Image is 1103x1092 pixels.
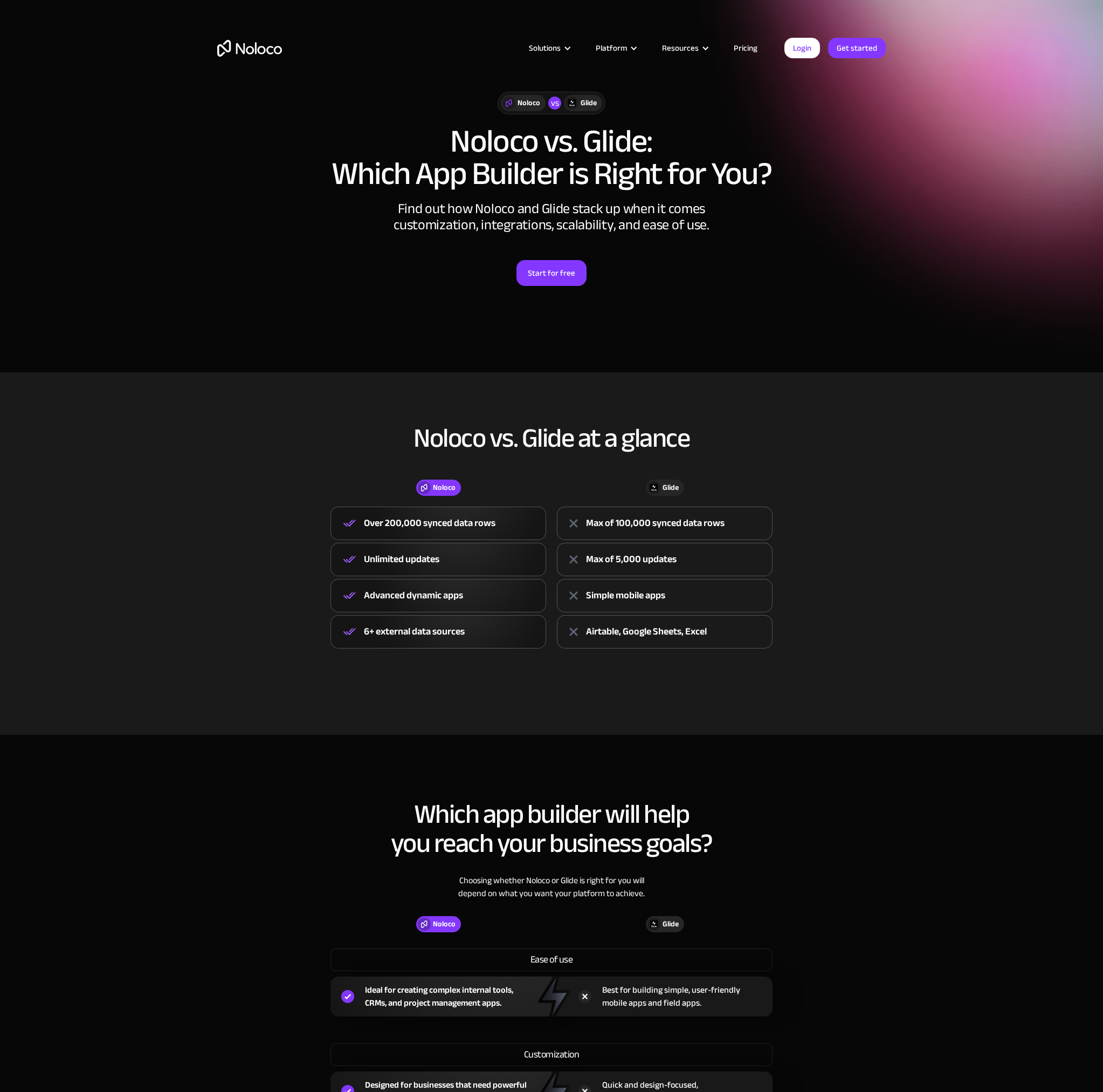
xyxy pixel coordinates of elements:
[581,97,597,109] div: Glide
[515,41,582,55] div: Solutions
[582,41,649,55] div: Platform
[649,41,720,55] div: Resources
[364,588,463,604] div: Advanced dynamic apps
[390,201,713,233] div: Find out how Noloco and Glide stack up when it comes customization, integrations, scalability, an...
[217,424,886,453] h2: Noloco vs. Glide at a glance
[433,482,456,494] div: Noloco
[586,588,665,604] div: Simple mobile apps
[602,984,740,1009] div: Best for building simple, user-friendly mobile apps and field apps.
[586,624,707,640] div: Airtable, Google Sheets, Excel
[364,624,465,640] div: 6+ external data sources
[217,874,886,916] div: Choosing whether Noloco or Glide is right for you will depend on what you want your platform to a...
[663,482,679,494] div: Glide
[217,125,886,190] h1: Noloco vs. Glide: Which App Builder is Right for You?
[518,97,540,109] div: Noloco
[828,38,886,58] a: Get started
[330,948,773,971] div: Ease of use
[784,38,820,58] a: Login
[662,41,699,55] div: Resources
[529,41,561,55] div: Solutions
[433,918,456,930] div: Noloco
[365,984,513,1009] div: Ideal for creating complex internal tools, CRMs, and project management apps.
[548,97,561,110] div: vs
[217,40,282,57] a: home
[596,41,627,55] div: Platform
[364,551,439,568] div: Unlimited updates
[217,800,886,858] h2: Which app builder will help you reach your business goals?
[720,41,771,55] a: Pricing
[586,515,725,531] div: Max of 100,000 synced data rows
[330,1043,773,1066] div: Customization
[663,918,679,930] div: Glide
[364,515,495,531] div: Over 200,000 synced data rows
[516,260,587,286] a: Start for free
[586,551,677,568] div: Max of 5,000 updates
